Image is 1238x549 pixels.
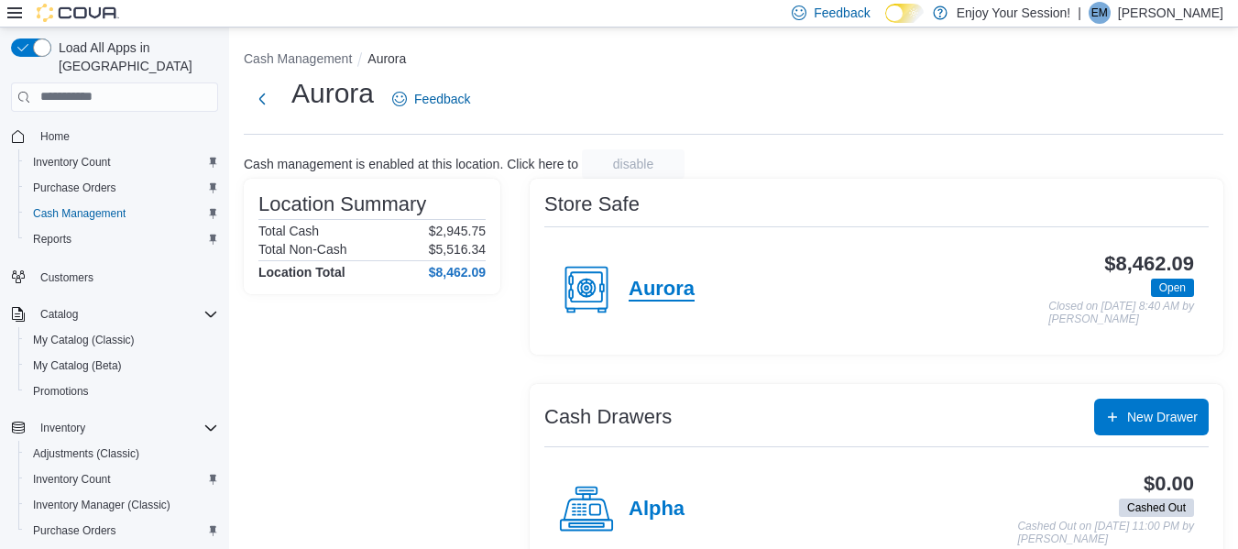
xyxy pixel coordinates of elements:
[1159,280,1186,296] span: Open
[26,228,218,250] span: Reports
[814,4,870,22] span: Feedback
[244,157,578,171] p: Cash management is enabled at this location. Click here to
[1144,473,1194,495] h3: $0.00
[26,520,218,542] span: Purchase Orders
[18,201,225,226] button: Cash Management
[1127,500,1186,516] span: Cashed Out
[18,467,225,492] button: Inventory Count
[629,498,685,522] h4: Alpha
[414,90,470,108] span: Feedback
[429,265,486,280] h4: $8,462.09
[33,126,77,148] a: Home
[258,265,345,280] h4: Location Total
[26,468,118,490] a: Inventory Count
[40,129,70,144] span: Home
[26,380,218,402] span: Promotions
[429,242,486,257] p: $5,516.34
[244,49,1223,71] nav: An example of EuiBreadcrumbs
[33,181,116,195] span: Purchase Orders
[1094,399,1209,435] button: New Drawer
[26,355,218,377] span: My Catalog (Beta)
[33,384,89,399] span: Promotions
[18,226,225,252] button: Reports
[885,23,886,24] span: Dark Mode
[613,155,653,173] span: disable
[258,242,347,257] h6: Total Non-Cash
[33,125,218,148] span: Home
[33,333,135,347] span: My Catalog (Classic)
[18,492,225,518] button: Inventory Manager (Classic)
[26,520,124,542] a: Purchase Orders
[385,81,477,117] a: Feedback
[26,355,129,377] a: My Catalog (Beta)
[26,177,124,199] a: Purchase Orders
[1151,279,1194,297] span: Open
[33,523,116,538] span: Purchase Orders
[429,224,486,238] p: $2,945.75
[1091,2,1108,24] span: EM
[258,193,426,215] h3: Location Summary
[18,518,225,544] button: Purchase Orders
[40,421,85,435] span: Inventory
[1127,408,1198,426] span: New Drawer
[26,177,218,199] span: Purchase Orders
[33,358,122,373] span: My Catalog (Beta)
[258,224,319,238] h6: Total Cash
[26,443,147,465] a: Adjustments (Classic)
[4,263,225,290] button: Customers
[33,446,139,461] span: Adjustments (Classic)
[1119,499,1194,517] span: Cashed Out
[1048,301,1194,325] p: Closed on [DATE] 8:40 AM by [PERSON_NAME]
[1078,2,1081,24] p: |
[582,149,685,179] button: disable
[244,51,352,66] button: Cash Management
[26,329,142,351] a: My Catalog (Classic)
[40,270,93,285] span: Customers
[33,267,101,289] a: Customers
[885,4,924,23] input: Dark Mode
[544,193,640,215] h3: Store Safe
[1017,521,1194,545] p: Cashed Out on [DATE] 11:00 PM by [PERSON_NAME]
[33,265,218,288] span: Customers
[33,472,111,487] span: Inventory Count
[26,468,218,490] span: Inventory Count
[244,81,280,117] button: Next
[26,380,96,402] a: Promotions
[4,302,225,327] button: Catalog
[33,155,111,170] span: Inventory Count
[18,441,225,467] button: Adjustments (Classic)
[18,379,225,404] button: Promotions
[26,151,218,173] span: Inventory Count
[33,232,71,247] span: Reports
[26,203,218,225] span: Cash Management
[26,329,218,351] span: My Catalog (Classic)
[1089,2,1111,24] div: Elya Massir
[26,151,118,173] a: Inventory Count
[37,4,119,22] img: Cova
[26,228,79,250] a: Reports
[26,443,218,465] span: Adjustments (Classic)
[18,353,225,379] button: My Catalog (Beta)
[4,123,225,149] button: Home
[33,417,218,439] span: Inventory
[40,307,78,322] span: Catalog
[33,303,218,325] span: Catalog
[33,498,170,512] span: Inventory Manager (Classic)
[629,278,695,302] h4: Aurora
[18,327,225,353] button: My Catalog (Classic)
[33,417,93,439] button: Inventory
[1118,2,1223,24] p: [PERSON_NAME]
[1104,253,1194,275] h3: $8,462.09
[26,494,178,516] a: Inventory Manager (Classic)
[18,175,225,201] button: Purchase Orders
[51,38,218,75] span: Load All Apps in [GEOGRAPHIC_DATA]
[291,75,374,112] h1: Aurora
[957,2,1071,24] p: Enjoy Your Session!
[367,51,406,66] button: Aurora
[33,303,85,325] button: Catalog
[544,406,672,428] h3: Cash Drawers
[4,415,225,441] button: Inventory
[26,494,218,516] span: Inventory Manager (Classic)
[18,149,225,175] button: Inventory Count
[26,203,133,225] a: Cash Management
